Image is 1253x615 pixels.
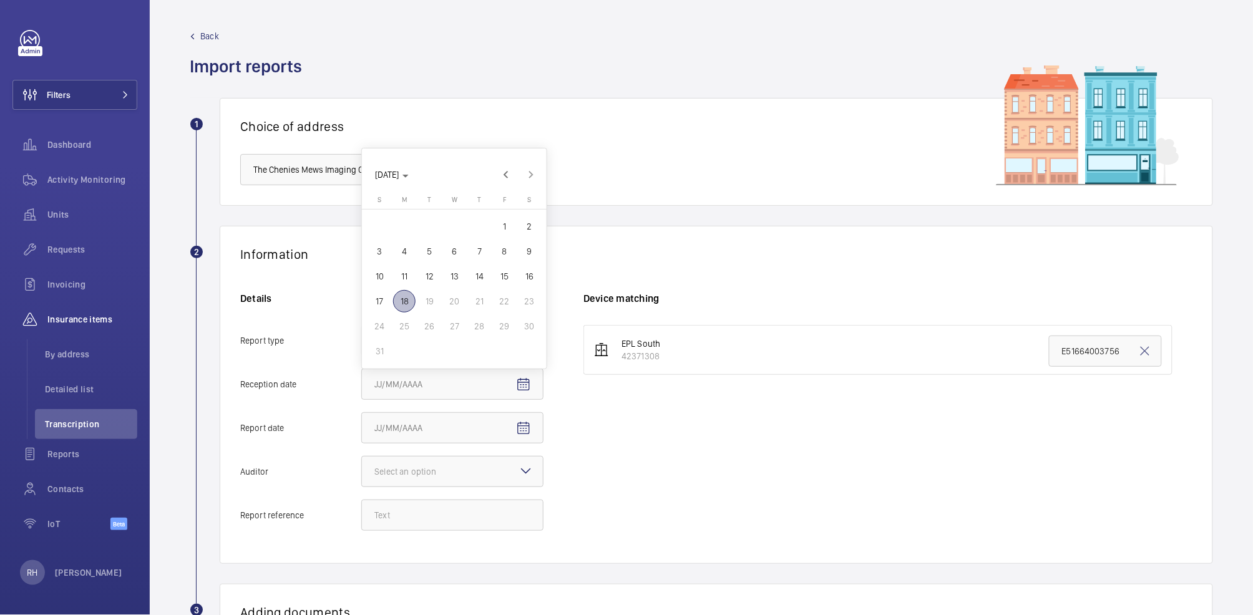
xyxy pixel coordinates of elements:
[468,290,490,312] span: 21
[518,290,540,312] span: 23
[503,196,506,204] span: F
[518,315,540,337] span: 30
[468,265,490,288] span: 14
[468,315,490,337] span: 28
[492,239,517,264] button: August 8, 2025
[492,289,517,314] button: August 22, 2025
[442,239,467,264] button: August 6, 2025
[368,340,391,362] span: 31
[417,314,442,339] button: August 26, 2025
[477,196,481,204] span: T
[518,240,540,263] span: 9
[517,239,542,264] button: August 9, 2025
[418,315,441,337] span: 26
[443,290,466,312] span: 20
[517,264,542,289] button: August 16, 2025
[392,264,417,289] button: August 11, 2025
[492,214,517,239] button: August 1, 2025
[452,196,457,204] span: W
[494,162,519,187] button: Previous month
[517,289,542,314] button: August 23, 2025
[393,240,416,263] span: 4
[527,196,531,204] span: S
[467,314,492,339] button: August 28, 2025
[393,290,416,312] span: 18
[368,315,391,337] span: 24
[468,240,490,263] span: 7
[368,290,391,312] span: 17
[392,289,417,314] button: August 18, 2025
[427,196,431,204] span: T
[493,290,515,312] span: 22
[467,289,492,314] button: August 21, 2025
[492,314,517,339] button: August 29, 2025
[368,240,391,263] span: 3
[418,290,441,312] span: 19
[371,163,414,186] button: Choose month and year
[393,315,416,337] span: 25
[493,215,515,238] span: 1
[367,239,392,264] button: August 3, 2025
[392,239,417,264] button: August 4, 2025
[376,170,399,180] span: [DATE]
[442,289,467,314] button: August 20, 2025
[378,196,381,204] span: S
[367,264,392,289] button: August 10, 2025
[392,314,417,339] button: August 25, 2025
[493,265,515,288] span: 15
[442,314,467,339] button: August 27, 2025
[402,196,407,204] span: M
[443,265,466,288] span: 13
[518,265,540,288] span: 16
[467,239,492,264] button: August 7, 2025
[467,264,492,289] button: August 14, 2025
[417,264,442,289] button: August 12, 2025
[393,265,416,288] span: 11
[367,339,392,364] button: August 31, 2025
[443,240,466,263] span: 6
[493,240,515,263] span: 8
[418,265,441,288] span: 12
[442,264,467,289] button: August 13, 2025
[518,215,540,238] span: 2
[517,214,542,239] button: August 2, 2025
[492,264,517,289] button: August 15, 2025
[443,315,466,337] span: 27
[367,289,392,314] button: August 17, 2025
[517,314,542,339] button: August 30, 2025
[367,314,392,339] button: August 24, 2025
[417,239,442,264] button: August 5, 2025
[417,289,442,314] button: August 19, 2025
[493,315,515,337] span: 29
[368,265,391,288] span: 10
[418,240,441,263] span: 5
